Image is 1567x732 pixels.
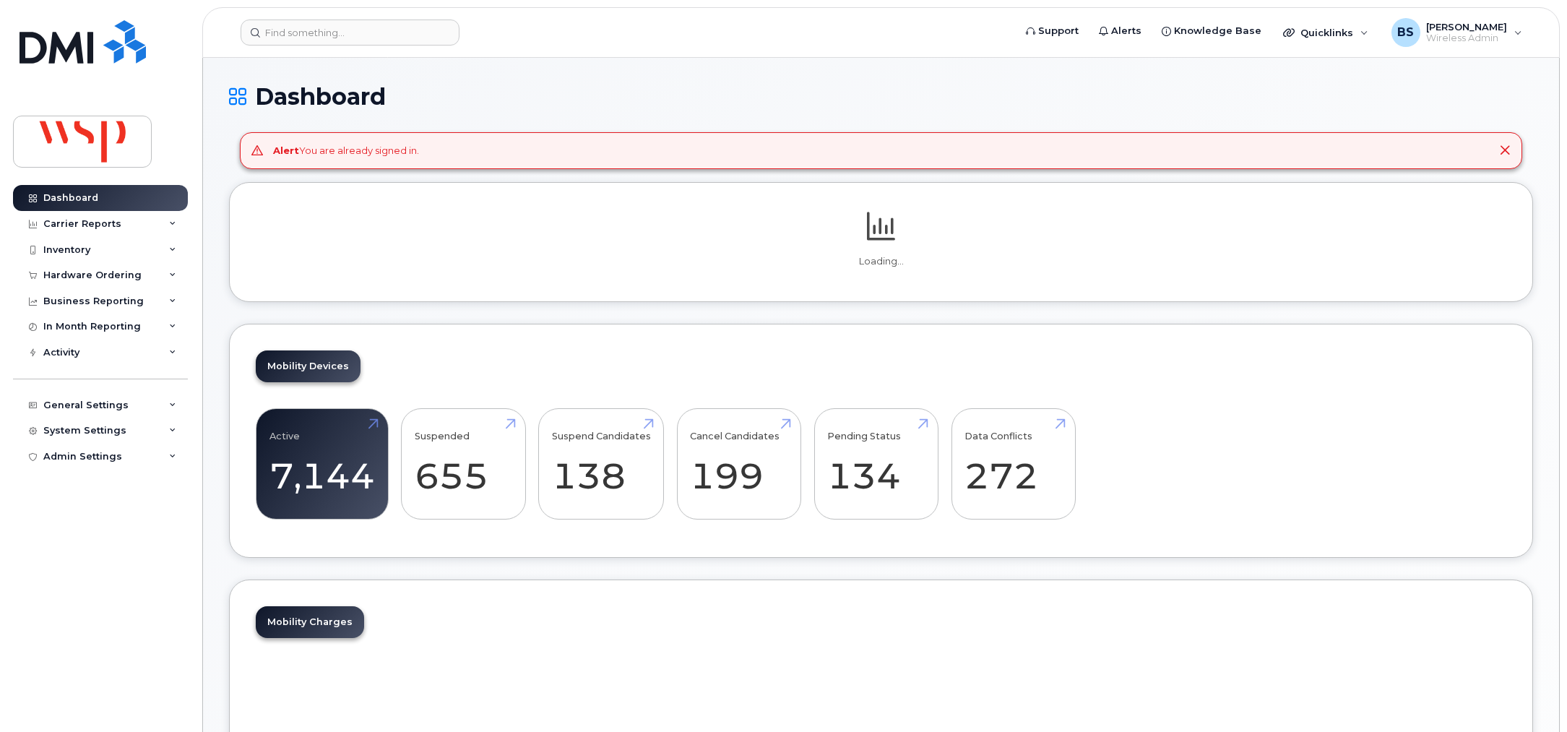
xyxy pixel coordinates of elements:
p: Loading... [256,255,1506,268]
a: Data Conflicts 272 [964,416,1062,512]
a: Suspend Candidates 138 [552,416,651,512]
div: You are already signed in. [273,144,419,158]
a: Mobility Devices [256,350,361,382]
a: Active 7,144 [269,416,375,512]
a: Pending Status 134 [827,416,925,512]
a: Mobility Charges [256,606,364,638]
a: Suspended 655 [415,416,512,512]
a: Cancel Candidates 199 [690,416,787,512]
strong: Alert [273,145,299,156]
h1: Dashboard [229,84,1533,109]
